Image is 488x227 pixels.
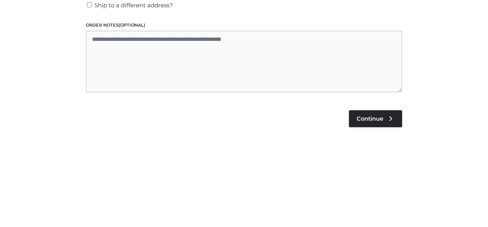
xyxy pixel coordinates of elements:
span: Continue [357,115,383,122]
span: (optional) [119,22,145,28]
input: Ship to a different address? [86,2,93,7]
label: Order notes [86,22,402,29]
span: Ship to a different address? [94,2,173,9]
a: Continue [349,110,402,127]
